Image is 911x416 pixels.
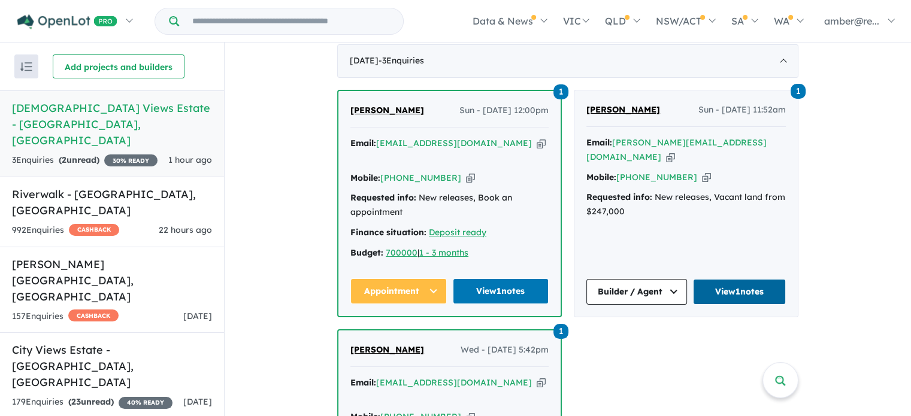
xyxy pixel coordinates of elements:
[616,172,697,183] a: [PHONE_NUMBER]
[586,104,660,115] span: [PERSON_NAME]
[350,343,424,357] a: [PERSON_NAME]
[350,104,424,118] a: [PERSON_NAME]
[337,44,798,78] div: [DATE]
[350,278,447,304] button: Appointment
[104,154,158,166] span: 30 % READY
[376,138,532,148] a: [EMAIL_ADDRESS][DOMAIN_NAME]
[553,83,568,99] a: 1
[824,15,879,27] span: amber@re...
[12,223,119,238] div: 992 Enquir ies
[702,171,711,184] button: Copy
[350,105,424,116] span: [PERSON_NAME]
[183,311,212,321] span: [DATE]
[586,190,786,219] div: New releases, Vacant land from $247,000
[693,279,786,305] a: View1notes
[71,396,81,407] span: 23
[350,192,416,203] strong: Requested info:
[12,395,172,409] div: 179 Enquir ies
[376,377,532,388] a: [EMAIL_ADDRESS][DOMAIN_NAME]
[350,138,376,148] strong: Email:
[53,54,184,78] button: Add projects and builders
[537,137,546,150] button: Copy
[553,84,568,99] span: 1
[12,309,119,324] div: 157 Enquir ies
[586,279,687,305] button: Builder / Agent
[181,8,401,34] input: Try estate name, suburb, builder or developer
[459,104,549,118] span: Sun - [DATE] 12:00pm
[666,151,675,163] button: Copy
[586,137,612,148] strong: Email:
[586,137,767,162] a: [PERSON_NAME][EMAIL_ADDRESS][DOMAIN_NAME]
[553,324,568,339] span: 1
[698,103,786,117] span: Sun - [DATE] 11:52am
[791,83,806,99] a: 1
[586,103,660,117] a: [PERSON_NAME]
[386,247,417,258] a: 700000
[453,278,549,304] a: View1notes
[183,396,212,407] span: [DATE]
[12,256,212,305] h5: [PERSON_NAME][GEOGRAPHIC_DATA] , [GEOGRAPHIC_DATA]
[12,100,212,148] h5: [DEMOGRAPHIC_DATA] Views Estate - [GEOGRAPHIC_DATA] , [GEOGRAPHIC_DATA]
[350,377,376,388] strong: Email:
[68,396,114,407] strong: ( unread)
[62,154,66,165] span: 2
[350,344,424,355] span: [PERSON_NAME]
[379,55,424,66] span: - 3 Enquir ies
[59,154,99,165] strong: ( unread)
[12,186,212,218] h5: Riverwalk - [GEOGRAPHIC_DATA] , [GEOGRAPHIC_DATA]
[159,224,212,235] span: 22 hours ago
[429,227,486,238] a: Deposit ready
[419,247,468,258] a: 1 - 3 months
[20,62,32,71] img: sort.svg
[553,323,568,339] a: 1
[791,84,806,99] span: 1
[350,246,549,260] div: |
[69,224,119,236] span: CASHBACK
[68,309,119,321] span: CASHBACK
[350,227,426,238] strong: Finance situation:
[586,192,652,202] strong: Requested info:
[12,342,212,390] h5: City Views Estate - [GEOGRAPHIC_DATA] , [GEOGRAPHIC_DATA]
[119,397,172,409] span: 40 % READY
[586,172,616,183] strong: Mobile:
[380,172,461,183] a: [PHONE_NUMBER]
[12,153,158,168] div: 3 Enquir ies
[17,14,117,29] img: Openlot PRO Logo White
[537,376,546,389] button: Copy
[350,191,549,220] div: New releases, Book an appointment
[350,247,383,258] strong: Budget:
[168,154,212,165] span: 1 hour ago
[350,172,380,183] strong: Mobile:
[461,343,549,357] span: Wed - [DATE] 5:42pm
[466,172,475,184] button: Copy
